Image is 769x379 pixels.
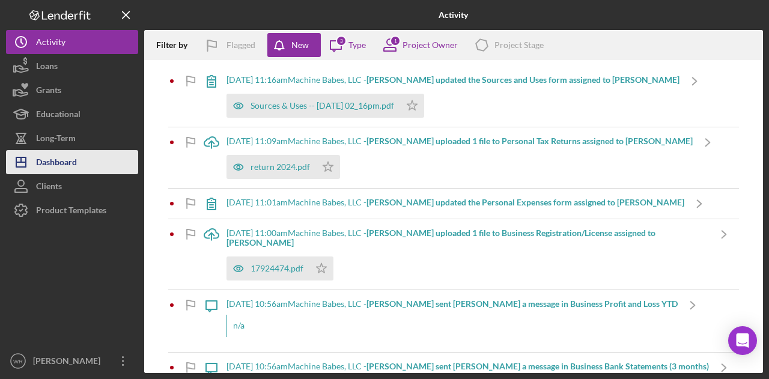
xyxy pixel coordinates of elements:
div: 1 [390,35,401,46]
b: Activity [439,10,468,20]
div: [DATE] 11:16am Machine Babes, LLC - [226,75,679,85]
button: Loans [6,54,138,78]
div: [DATE] 11:09am Machine Babes, LLC - [226,136,693,146]
button: Clients [6,174,138,198]
b: [PERSON_NAME] uploaded 1 file to Business Registration/License assigned to [PERSON_NAME] [226,228,655,247]
div: Long-Term [36,126,76,153]
div: Product Templates [36,198,106,225]
b: [PERSON_NAME] updated the Sources and Uses form assigned to [PERSON_NAME] [366,74,679,85]
button: Grants [6,78,138,102]
button: Flagged [196,33,267,57]
div: Project Owner [403,40,458,50]
button: return 2024.pdf [226,155,340,179]
b: [PERSON_NAME] updated the Personal Expenses form assigned to [PERSON_NAME] [366,197,684,207]
b: [PERSON_NAME] uploaded 1 file to Personal Tax Returns assigned to [PERSON_NAME] [366,136,693,146]
div: Sources & Uses -- [DATE] 02_16pm.pdf [251,101,394,111]
div: 3 [336,35,347,46]
div: Clients [36,174,62,201]
div: n/a [226,315,678,336]
div: Grants [36,78,61,105]
div: Activity [36,30,65,57]
div: [DATE] 11:00am Machine Babes, LLC - [226,228,709,247]
div: Flagged [226,33,255,57]
a: [DATE] 10:56amMachine Babes, LLC -[PERSON_NAME] sent [PERSON_NAME] a message in Business Profit a... [196,290,708,351]
div: return 2024.pdf [251,162,310,172]
button: Activity [6,30,138,54]
a: [DATE] 11:01amMachine Babes, LLC -[PERSON_NAME] updated the Personal Expenses form assigned to [P... [196,189,714,219]
button: Dashboard [6,150,138,174]
div: Dashboard [36,150,77,177]
button: 17924474.pdf [226,256,333,280]
button: Educational [6,102,138,126]
a: [DATE] 11:00amMachine Babes, LLC -[PERSON_NAME] uploaded 1 file to Business Registration/License ... [196,219,739,290]
button: New [267,33,321,57]
a: [DATE] 11:16amMachine Babes, LLC -[PERSON_NAME] updated the Sources and Uses form assigned to [PE... [196,66,710,127]
text: WR [13,358,23,365]
div: New [291,33,309,57]
div: Project Stage [494,40,544,50]
div: Type [348,40,366,50]
button: WR[PERSON_NAME] [6,349,138,373]
b: [PERSON_NAME] sent [PERSON_NAME] a message in Business Profit and Loss YTD [366,299,678,309]
div: Loans [36,54,58,81]
div: [DATE] 11:01am Machine Babes, LLC - [226,198,684,207]
div: Filter by [156,40,196,50]
b: [PERSON_NAME] sent [PERSON_NAME] a message in Business Bank Statements (3 months) [366,361,709,371]
div: Educational [36,102,81,129]
div: [PERSON_NAME] [30,349,108,376]
button: Product Templates [6,198,138,222]
button: Long-Term [6,126,138,150]
div: 17924474.pdf [251,264,303,273]
a: [DATE] 11:09amMachine Babes, LLC -[PERSON_NAME] uploaded 1 file to Personal Tax Returns assigned ... [196,127,723,188]
div: [DATE] 10:56am Machine Babes, LLC - [226,362,709,371]
div: [DATE] 10:56am Machine Babes, LLC - [226,299,678,309]
div: Open Intercom Messenger [728,326,757,355]
button: Sources & Uses -- [DATE] 02_16pm.pdf [226,94,424,118]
